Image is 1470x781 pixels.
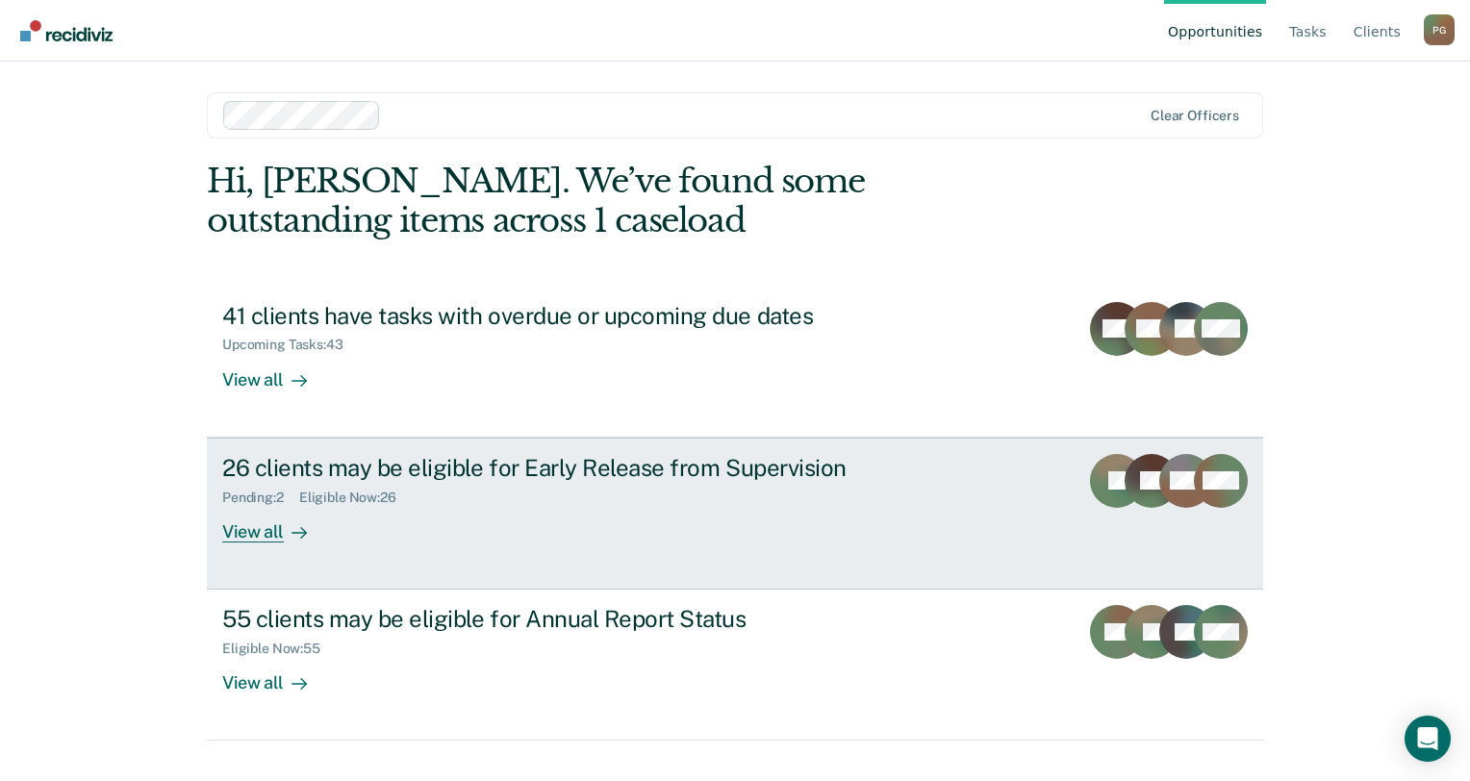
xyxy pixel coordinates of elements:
div: View all [222,505,330,542]
div: Open Intercom Messenger [1405,716,1451,762]
div: Clear officers [1151,108,1239,124]
div: Hi, [PERSON_NAME]. We’ve found some outstanding items across 1 caseload [207,162,1052,240]
div: 41 clients have tasks with overdue or upcoming due dates [222,302,898,330]
div: Eligible Now : 26 [299,490,412,506]
img: Recidiviz [20,20,113,41]
div: Upcoming Tasks : 43 [222,337,359,353]
div: Pending : 2 [222,490,299,506]
a: 55 clients may be eligible for Annual Report StatusEligible Now:55View all [207,590,1263,741]
div: P G [1424,14,1455,45]
button: Profile dropdown button [1424,14,1455,45]
a: 26 clients may be eligible for Early Release from SupervisionPending:2Eligible Now:26View all [207,438,1263,590]
div: 26 clients may be eligible for Early Release from Supervision [222,454,898,482]
div: View all [222,657,330,694]
div: View all [222,353,330,390]
div: 55 clients may be eligible for Annual Report Status [222,605,898,633]
a: 41 clients have tasks with overdue or upcoming due datesUpcoming Tasks:43View all [207,287,1263,438]
div: Eligible Now : 55 [222,641,336,657]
